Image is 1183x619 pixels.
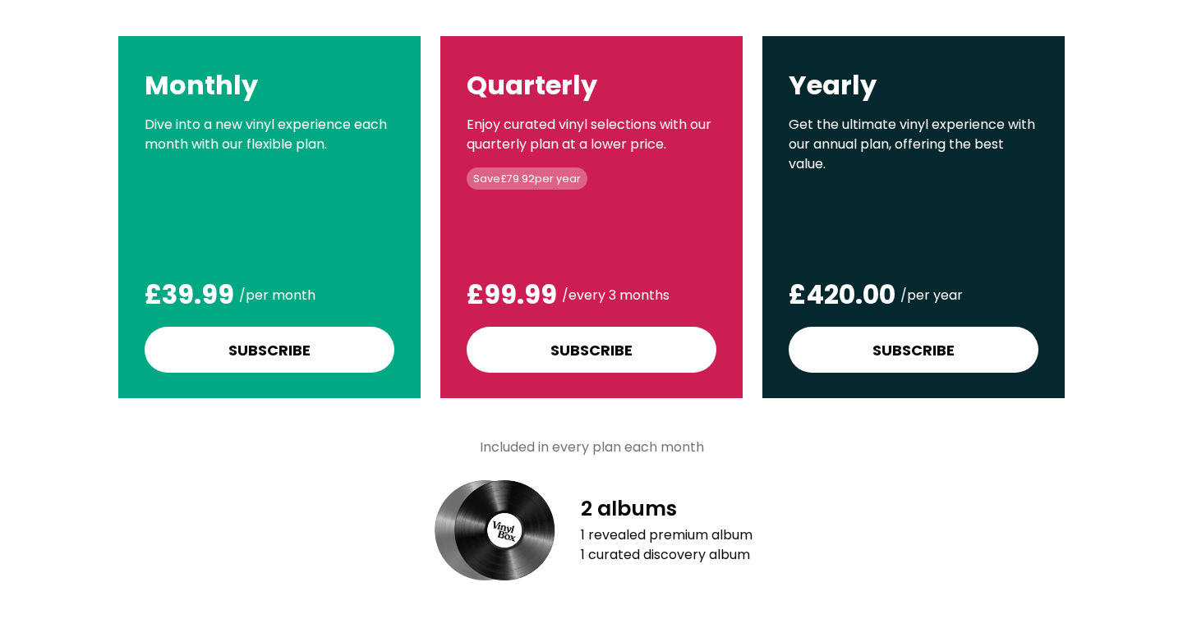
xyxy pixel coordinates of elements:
[900,282,963,309] div: / per year
[581,496,753,522] h4: 2 albums
[562,282,670,309] div: / every 3 months
[145,276,234,313] span: £39.99
[789,115,1038,174] p: Get the ultimate vinyl experience with our annual plan, offering the best value.
[239,282,315,309] div: / per month
[581,525,753,565] div: 1 revealed premium album 1 curated discovery album
[467,115,716,154] p: Enjoy curated vinyl selections with our quarterly plan at a lower price.
[789,69,1038,102] h2: Yearly
[467,69,716,102] h2: Quarterly
[550,339,633,361] div: Subscribe
[467,276,557,313] span: £99.99
[762,36,1065,398] button: YearlyGet the ultimate vinyl experience with our annual plan, offering the best value.£420.00/per...
[145,115,394,154] p: Dive into a new vinyl experience each month with our flexible plan.
[228,339,311,361] div: Subscribe
[789,276,895,313] span: £420.00
[118,36,421,398] button: MonthlyDive into a new vinyl experience each month with our flexible plan.£39.99/per month Subscribe
[145,69,394,102] h2: Monthly
[440,36,743,398] button: QuarterlyEnjoy curated vinyl selections with our quarterly plan at a lower price.Save£79.92per ye...
[872,339,955,361] div: Subscribe
[467,167,587,190] p: Save £79.92 per year
[480,438,704,457] h4: Included in every plan each month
